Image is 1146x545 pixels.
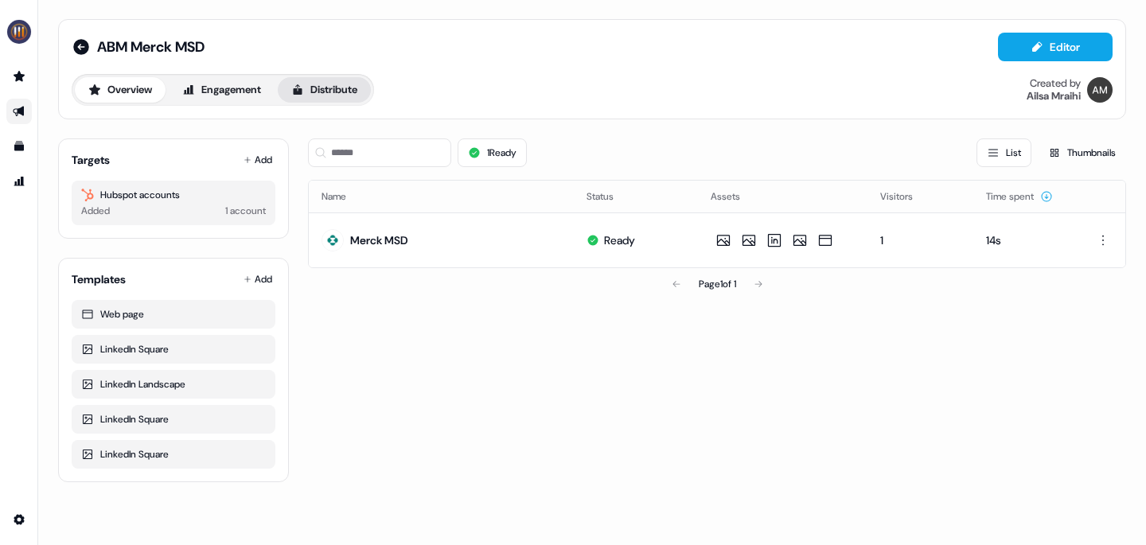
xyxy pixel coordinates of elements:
button: Overview [75,77,166,103]
button: Name [322,182,365,211]
div: LinkedIn Square [81,411,266,427]
div: Added [81,203,110,219]
div: LinkedIn Landscape [81,376,266,392]
div: Web page [81,306,266,322]
div: 14s [986,232,1063,248]
div: Ready [604,232,635,248]
div: Created by [1030,77,1081,90]
button: Visitors [880,182,932,211]
a: Go to integrations [6,507,32,532]
div: Hubspot accounts [81,187,266,203]
button: Add [240,149,275,171]
button: Editor [998,33,1113,61]
div: LinkedIn Square [81,341,266,357]
button: 1Ready [458,138,527,167]
a: Editor [998,41,1113,57]
a: Go to prospects [6,64,32,89]
a: Go to outbound experience [6,99,32,124]
a: Go to attribution [6,169,32,194]
div: 1 [880,232,961,248]
div: LinkedIn Square [81,446,266,462]
span: ABM Merck MSD [97,37,205,56]
button: Time spent [986,182,1053,211]
th: Assets [698,181,867,212]
button: Engagement [169,77,275,103]
button: Thumbnails [1038,138,1126,167]
div: Page 1 of 1 [699,276,736,292]
button: List [976,138,1031,167]
div: Targets [72,152,110,168]
div: Merck MSD [350,232,408,248]
button: Add [240,268,275,290]
img: Ailsa [1087,77,1113,103]
div: Templates [72,271,126,287]
button: Distribute [278,77,371,103]
a: Go to templates [6,134,32,159]
div: 1 account [225,203,266,219]
button: Status [587,182,633,211]
div: Ailsa Mraihi [1027,90,1081,103]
